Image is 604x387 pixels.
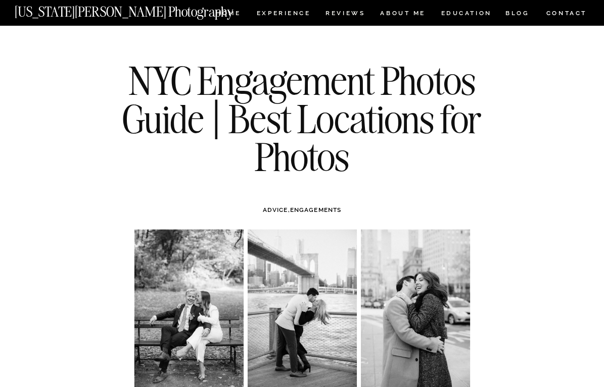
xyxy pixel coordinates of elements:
[214,10,243,19] a: HOME
[326,10,363,19] a: REVIEWS
[15,5,267,14] a: [US_STATE][PERSON_NAME] Photography
[380,10,426,19] a: ABOUT ME
[505,10,530,19] a: BLOG
[290,206,342,213] a: ENGAGEMENTS
[440,10,493,19] a: EDUCATION
[257,10,310,19] a: Experience
[263,206,288,213] a: ADVICE
[545,8,587,19] a: CONTACT
[119,62,485,176] h1: NYC Engagement Photos Guide | Best Locations for Photos
[156,205,449,214] h3: ,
